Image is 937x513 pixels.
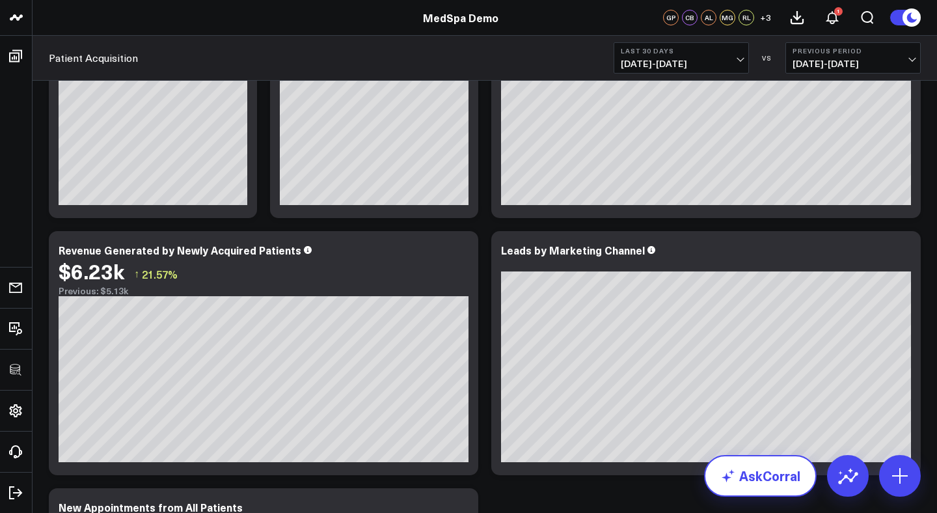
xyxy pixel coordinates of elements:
b: Last 30 Days [621,47,742,55]
button: +3 [757,10,773,25]
a: MedSpa Demo [423,10,498,25]
a: AskCorral [704,455,817,497]
div: $6.23k [59,259,124,283]
div: GP [663,10,679,25]
span: ↑ [134,266,139,283]
div: VS [755,54,779,62]
span: + 3 [760,13,771,22]
div: CB [682,10,698,25]
div: Leads by Marketing Channel [501,243,645,257]
div: Previous: $5.13k [59,286,468,296]
button: Previous Period[DATE]-[DATE] [785,42,921,74]
div: MG [720,10,735,25]
div: RL [739,10,754,25]
div: AL [701,10,716,25]
div: Revenue Generated by Newly Acquired Patients [59,243,301,257]
a: Patient Acquisition [49,51,138,65]
button: Last 30 Days[DATE]-[DATE] [614,42,749,74]
b: Previous Period [793,47,914,55]
div: 1 [834,7,843,16]
span: [DATE] - [DATE] [793,59,914,69]
span: [DATE] - [DATE] [621,59,742,69]
span: 21.57% [142,267,178,281]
